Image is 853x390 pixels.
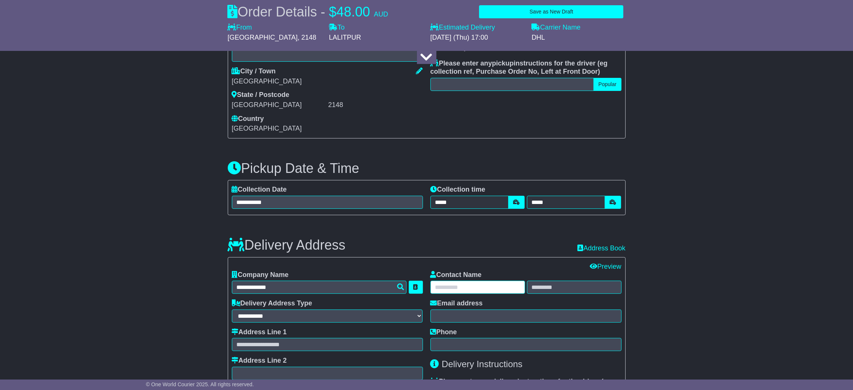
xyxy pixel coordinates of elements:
h3: Pickup Date & Time [228,161,626,176]
div: DHL [532,34,626,42]
span: AUD [374,10,388,18]
div: 2148 [328,101,423,109]
div: [GEOGRAPHIC_DATA] [232,101,326,109]
button: Popular [593,78,621,91]
span: , 2148 [298,34,316,41]
span: eg collection ref, Purchase Order No, Left at Front Door [430,60,608,75]
a: Preview [590,263,621,270]
label: Phone [430,328,457,336]
label: Estimated Delivery [430,24,524,32]
button: Save as New Draft [479,5,623,18]
label: State / Postcode [232,91,289,99]
label: Email address [430,299,483,308]
label: City / Town [232,67,276,76]
label: Delivery Address Type [232,299,312,308]
a: Address Book [577,244,625,252]
label: Carrier Name [532,24,581,32]
span: delivery [492,378,518,385]
span: 48.00 [337,4,370,19]
div: [DATE] (Thu) 17:00 [430,34,524,42]
label: Collection Date [232,186,287,194]
label: Country [232,115,264,123]
span: [GEOGRAPHIC_DATA] [232,125,302,132]
label: Please enter any instructions for the driver ( ) [430,60,622,76]
label: Company Name [232,271,289,279]
label: Address Line 2 [232,357,287,365]
span: LALITPUR [329,34,361,41]
label: To [329,24,345,32]
label: From [228,24,252,32]
span: © One World Courier 2025. All rights reserved. [146,381,254,387]
label: Contact Name [430,271,482,279]
span: $ [329,4,337,19]
div: [GEOGRAPHIC_DATA] [232,77,423,86]
span: Delivery Instructions [442,359,522,369]
label: Collection time [430,186,485,194]
div: Order Details - [228,4,388,20]
h3: Delivery Address [228,238,346,253]
label: Address Line 1 [232,328,287,336]
span: [GEOGRAPHIC_DATA] [228,34,298,41]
